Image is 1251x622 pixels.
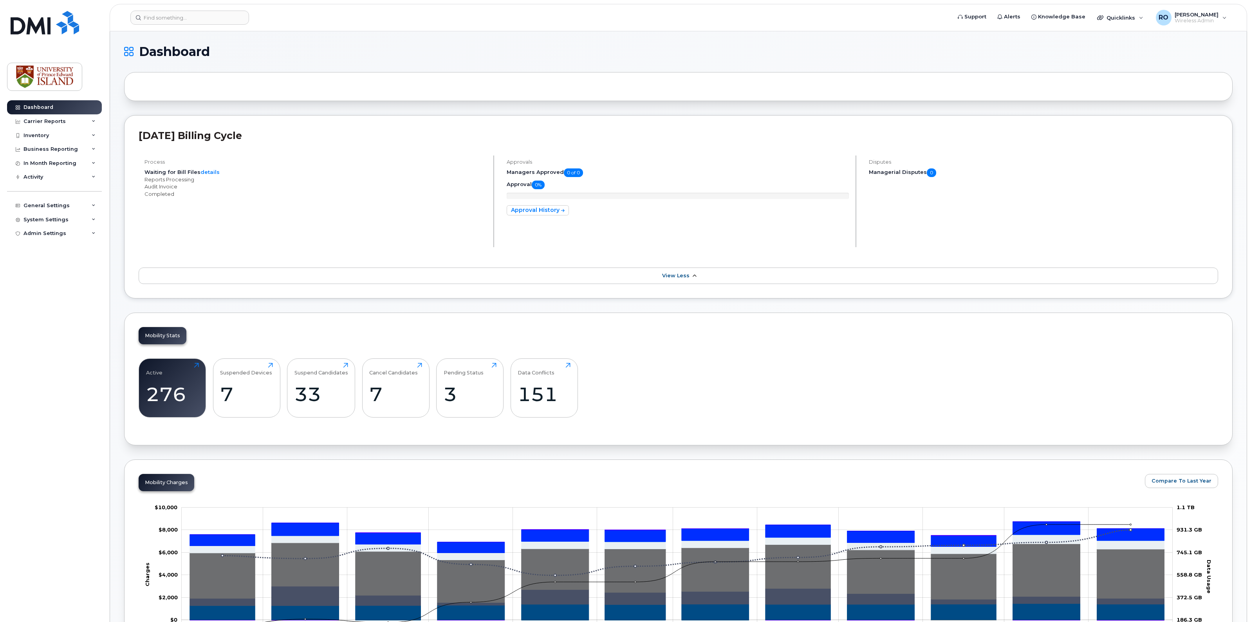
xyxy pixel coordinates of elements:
[190,604,1164,620] g: Rate Plan
[220,363,272,376] div: Suspended Devices
[139,46,210,58] span: Dashboard
[662,273,690,278] span: View Less
[507,205,569,215] a: Approval History
[159,527,178,533] tspan: $8,000
[190,543,1164,602] g: Data
[518,383,570,406] div: 151
[144,183,487,190] li: Audit Invoice
[159,594,178,600] tspan: $2,000
[144,159,487,165] h4: Process
[564,168,583,177] span: 0 of 0
[159,549,178,555] g: $0
[1177,527,1202,533] tspan: 931.3 GB
[1145,474,1218,488] button: Compare To Last Year
[1177,504,1195,510] tspan: 1.1 TB
[507,159,849,165] h4: Approvals
[159,572,178,578] g: $0
[1152,477,1211,485] span: Compare To Last Year
[159,572,178,578] tspan: $4,000
[146,383,199,406] div: 276
[1177,594,1202,600] tspan: 372.5 GB
[1206,560,1213,593] tspan: Data Usage
[146,363,162,376] div: Active
[155,504,177,510] tspan: $10,000
[869,159,1219,165] h4: Disputes
[155,504,177,510] g: $0
[220,383,273,406] div: 7
[190,529,1164,620] g: Credits
[190,522,1164,553] g: HST
[159,527,178,533] g: $0
[146,363,199,413] a: Active276
[159,549,178,555] tspan: $6,000
[444,383,496,406] div: 3
[369,383,422,406] div: 7
[294,363,348,413] a: Suspend Candidates33
[190,586,1164,606] g: Roaming
[1177,572,1202,578] tspan: 558.8 GB
[144,190,487,198] li: Completed
[159,594,178,600] g: $0
[1177,549,1202,555] tspan: 745.1 GB
[144,562,150,586] tspan: Charges
[220,363,273,413] a: Suspended Devices7
[369,363,418,376] div: Cancel Candidates
[507,168,849,177] h5: Managers Approved
[190,535,1164,560] g: Features
[294,363,348,376] div: Suspend Candidates
[444,363,496,413] a: Pending Status3
[518,363,554,376] div: Data Conflicts
[144,176,487,183] li: Reports Processing
[294,383,348,406] div: 33
[927,168,936,177] span: 0
[518,363,570,413] a: Data Conflicts151
[507,181,849,189] h5: Approval
[444,363,484,376] div: Pending Status
[869,168,1219,177] h5: Managerial Disputes
[532,181,545,189] span: 0%
[139,130,1218,141] h2: [DATE] Billing Cycle
[144,168,487,176] li: Waiting for Bill Files
[200,169,220,175] a: details
[369,363,422,413] a: Cancel Candidates7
